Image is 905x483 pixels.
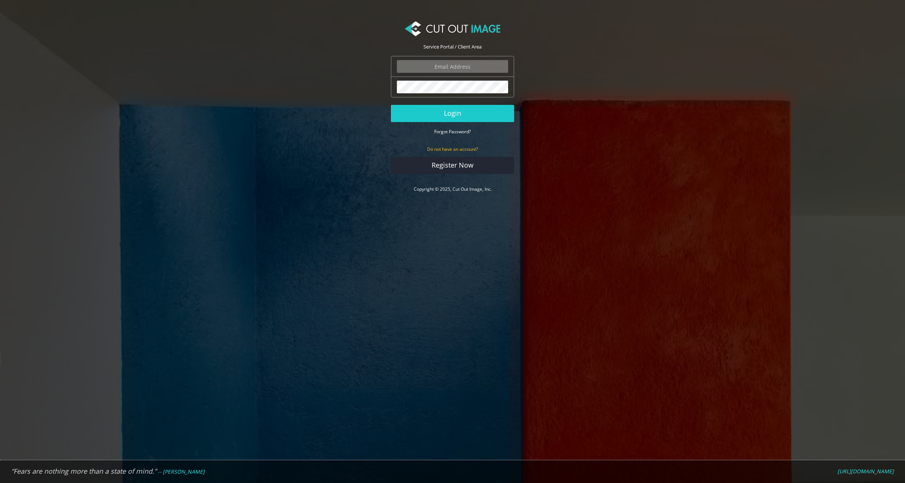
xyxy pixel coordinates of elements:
em: -- [PERSON_NAME] [158,468,205,475]
em: “Fears are nothing more than a state of mind.” [11,467,156,476]
a: Register Now [391,157,514,174]
a: Copyright © 2025, Cut Out Image, Inc. [414,186,492,192]
input: Email Address [397,60,508,73]
a: [URL][DOMAIN_NAME] [837,468,894,475]
img: Cut Out Image [405,21,500,36]
a: Forgot Password? [434,128,471,135]
small: Do not have an account? [427,146,478,152]
span: Service Portal / Client Area [423,43,482,50]
button: Login [391,105,514,122]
